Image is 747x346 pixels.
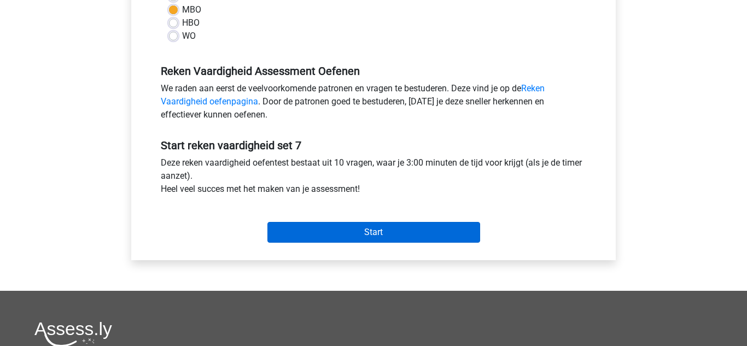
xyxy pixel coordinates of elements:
[182,16,200,30] label: HBO
[153,156,594,200] div: Deze reken vaardigheid oefentest bestaat uit 10 vragen, waar je 3:00 minuten de tijd voor krijgt ...
[182,30,196,43] label: WO
[161,64,586,78] h5: Reken Vaardigheid Assessment Oefenen
[182,3,201,16] label: MBO
[153,82,594,126] div: We raden aan eerst de veelvoorkomende patronen en vragen te bestuderen. Deze vind je op de . Door...
[267,222,480,243] input: Start
[161,139,586,152] h5: Start reken vaardigheid set 7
